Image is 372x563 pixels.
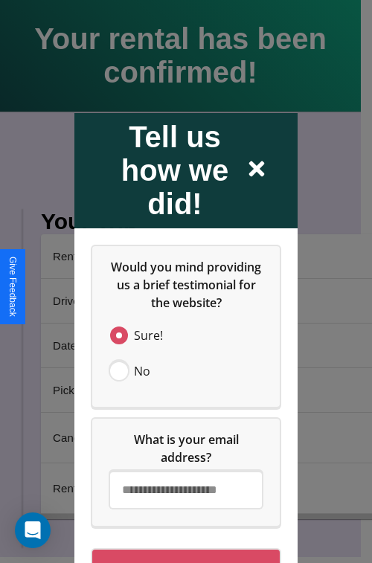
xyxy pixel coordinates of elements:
span: Would you mind providing us a brief testimonial for the website? [111,258,264,310]
div: Open Intercom Messenger [15,512,51,548]
span: Sure! [134,326,163,344]
span: No [134,361,150,379]
span: What is your email address? [134,431,242,465]
div: Give Feedback [7,257,18,317]
h2: Tell us how we did! [104,120,246,220]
